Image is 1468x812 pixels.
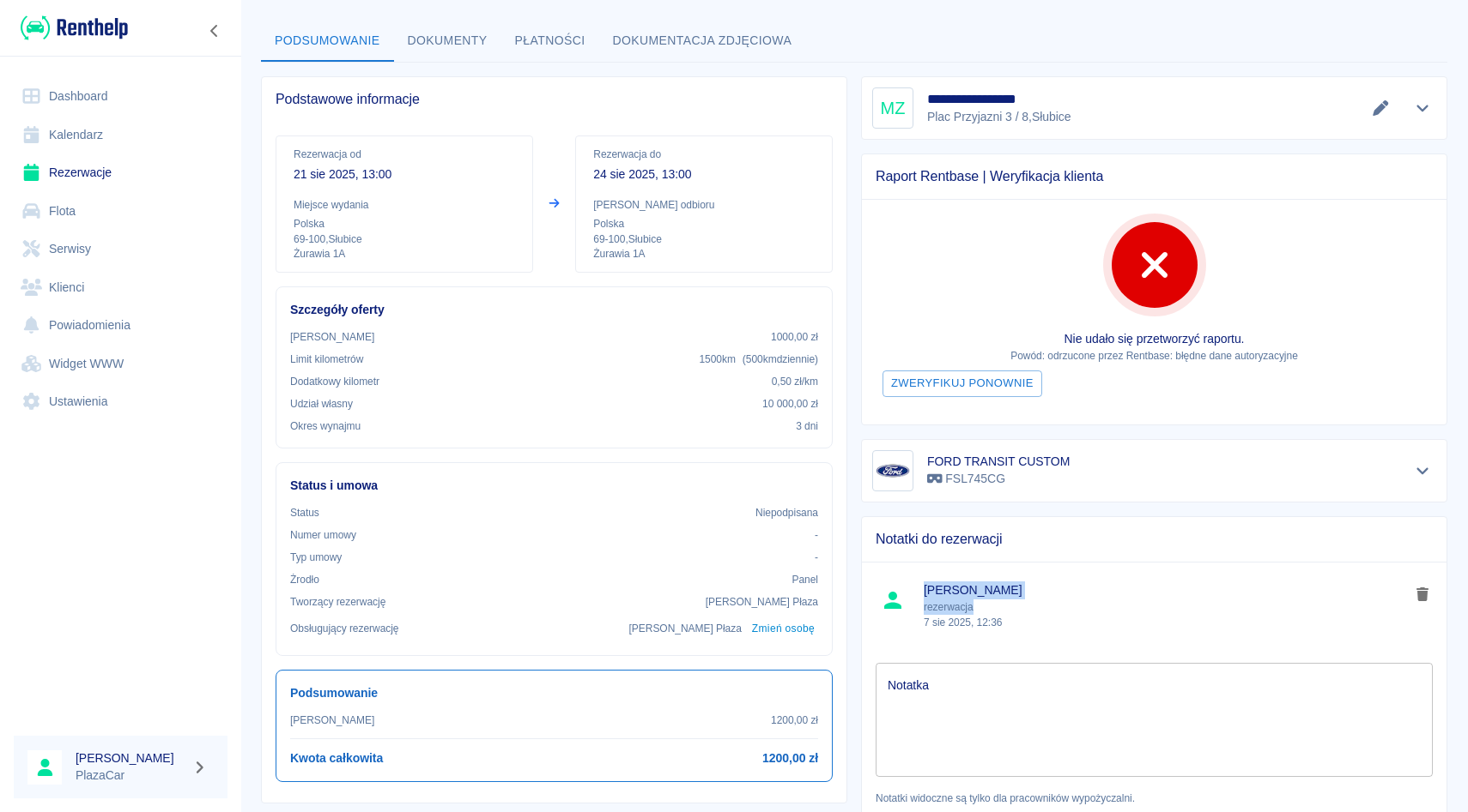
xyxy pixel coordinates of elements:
[290,477,818,495] h6: Status i umowa
[294,216,515,232] p: Polska
[290,352,363,367] p: Limit kilometrów
[927,453,1070,470] h6: FORD TRANSIT CUSTOM
[290,418,361,434] p: Okres wynajmu
[294,165,515,183] p: 21 sie 2025, 13:00
[290,374,379,389] p: Dodatkowy kilometr
[290,301,818,319] h6: Szczegóły oferty
[593,216,815,232] p: Polska
[876,454,910,488] img: Image
[927,470,1070,488] p: FSL745CG
[14,153,227,192] a: Rezerwacje
[290,594,385,610] p: Tworzący rezerwację
[14,382,227,421] a: Ustawienia
[294,197,515,213] p: Miejsce wydania
[294,247,515,262] p: Żurawia 1A
[743,353,818,365] span: ( 500 km dziennie )
[290,684,818,702] h6: Podsumowanie
[755,505,818,520] p: Niepodpisana
[699,352,818,367] p: 1500 km
[792,572,819,587] p: Panel
[14,268,227,307] a: Klienci
[501,21,599,62] button: Płatności
[771,329,818,345] p: 1000,00 zł
[290,749,383,767] h6: Kwota całkowita
[1409,96,1437,120] button: Pokaż szczegóły
[924,581,1410,599] span: [PERSON_NAME]
[290,572,319,587] p: Żrodło
[290,621,399,636] p: Obsługujący rezerwację
[815,527,818,543] p: -
[924,599,1410,630] p: rezerwacja
[796,418,818,434] p: 3 dni
[1410,583,1435,605] button: delete note
[21,14,128,42] img: Renthelp logo
[394,21,501,62] button: Dokumenty
[276,91,833,108] span: Podstawowe informacje
[202,20,227,42] button: Zwiń nawigację
[593,247,815,262] p: Żurawia 1A
[772,374,818,389] p: 0,50 zł /km
[593,147,815,162] p: Rezerwacja do
[876,330,1433,348] p: Nie udało się przetworzyć raportu.
[762,749,818,767] h6: 1200,00 zł
[771,713,818,728] p: 1200,00 zł
[1367,96,1395,120] button: Edytuj dane
[924,615,1410,630] p: 7 sie 2025, 12:36
[14,116,227,154] a: Kalendarz
[290,505,319,520] p: Status
[876,168,1433,185] span: Raport Rentbase | Weryfikacja klienta
[294,147,515,162] p: Rezerwacja od
[14,192,227,231] a: Flota
[290,713,374,728] p: [PERSON_NAME]
[1409,459,1437,483] button: Pokaż szczegóły
[762,396,818,412] p: 10 000,00 zł
[876,791,1433,806] p: Notatki widoczne są tylko dla pracowników wypożyczalni.
[629,621,742,636] p: [PERSON_NAME] Płaza
[876,348,1433,364] p: Powód: odrzucone przez Rentbase: błędne dane autoryzacyjne
[290,329,374,345] p: [PERSON_NAME]
[14,77,227,116] a: Dashboard
[927,108,1074,126] p: Plac Przyjazni 3 / 8 , Słubice
[14,345,227,383] a: Widget WWW
[749,617,818,641] button: Zmień osobę
[76,767,185,785] p: PlazaCar
[76,749,185,767] h6: [PERSON_NAME]
[290,527,356,543] p: Numer umowy
[872,87,913,129] div: MZ
[290,396,353,412] p: Udział własny
[876,531,1433,548] span: Notatki do rezerwacji
[14,306,227,345] a: Powiadomienia
[261,21,394,62] button: Podsumowanie
[593,165,815,183] p: 24 sie 2025, 13:00
[14,230,227,268] a: Serwisy
[14,14,128,42] a: Renthelp logo
[706,594,818,610] p: [PERSON_NAME] Płaza
[593,197,815,213] p: [PERSON_NAME] odbioru
[599,21,806,62] button: Dokumentacja zdjęciowa
[294,232,515,247] p: 69-100 , Słubice
[593,232,815,247] p: 69-100 , Słubice
[290,550,342,565] p: Typ umowy
[883,370,1042,397] button: Zweryfikuj ponownie
[815,550,818,565] p: -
